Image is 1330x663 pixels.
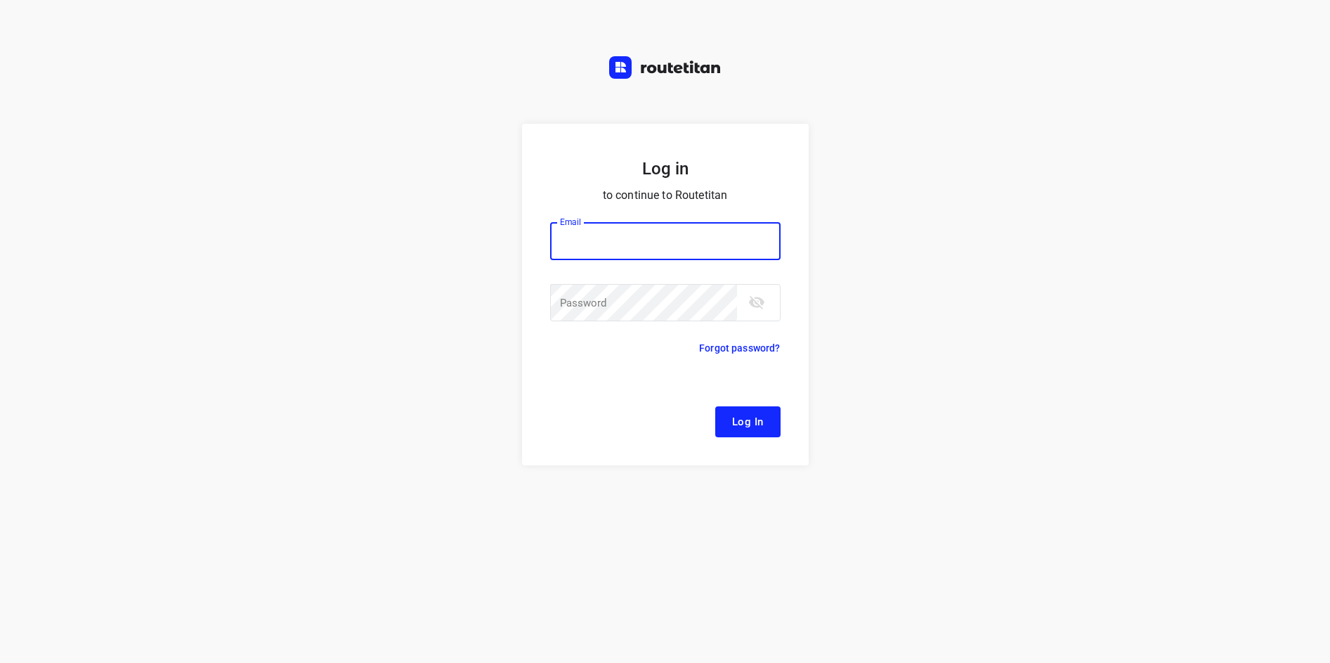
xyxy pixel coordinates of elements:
p: to continue to Routetitan [550,186,781,205]
span: Log In [732,413,764,431]
img: Routetitan [609,56,722,79]
button: Log In [715,406,781,437]
h5: Log in [550,157,781,180]
p: Forgot password? [699,340,780,356]
button: toggle password visibility [743,288,771,316]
